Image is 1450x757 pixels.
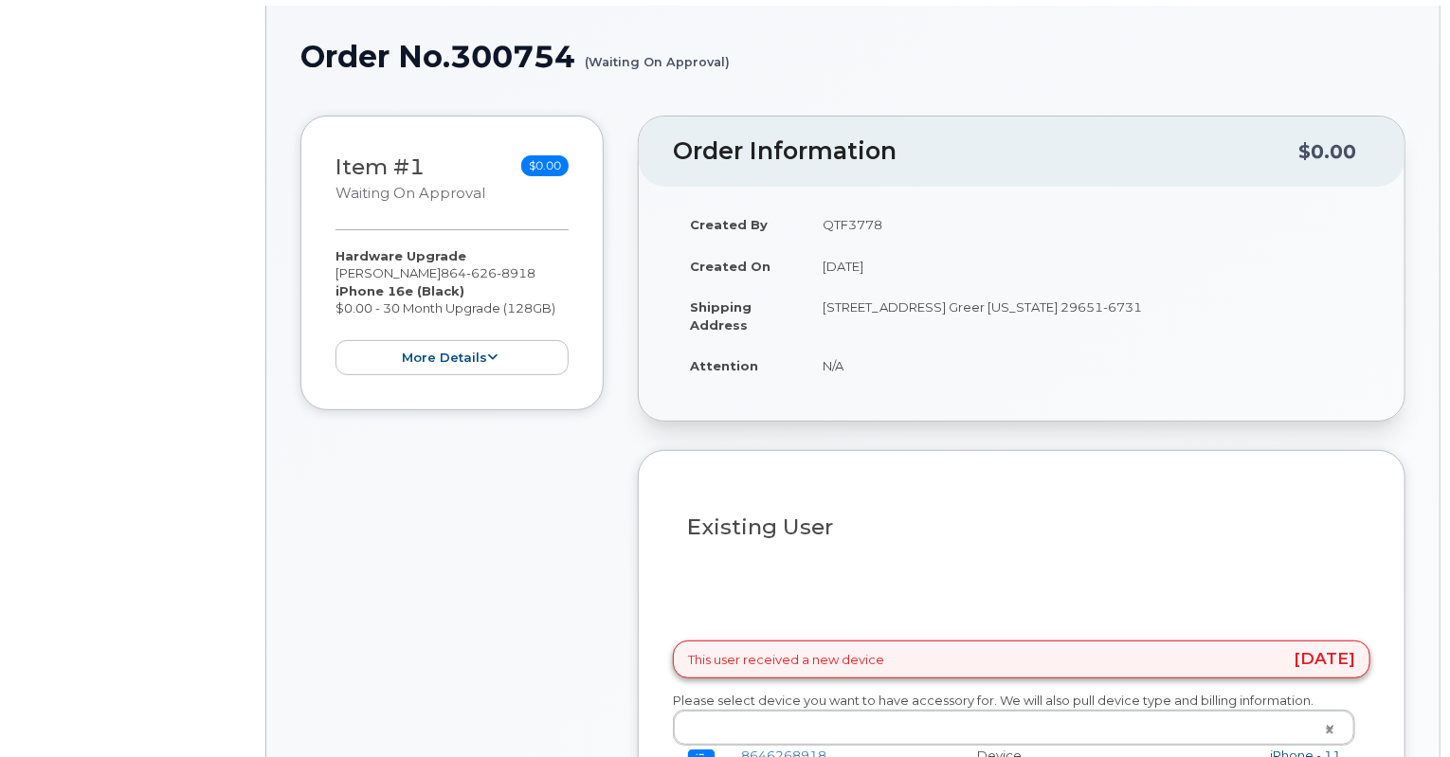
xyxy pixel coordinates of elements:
[585,40,730,69] small: (Waiting On Approval)
[690,299,752,333] strong: Shipping Address
[335,247,569,375] div: [PERSON_NAME] $0.00 - 30 Month Upgrade (128GB)
[300,40,1405,73] h1: Order No.300754
[806,204,1370,245] td: QTF3778
[335,248,466,263] strong: Hardware Upgrade
[497,265,535,280] span: 8918
[1298,134,1356,170] div: $0.00
[673,138,1298,165] h2: Order Information
[335,155,485,204] h3: Item #1
[441,265,535,280] span: 864
[806,245,1370,287] td: [DATE]
[690,217,768,232] strong: Created By
[690,358,758,373] strong: Attention
[1294,651,1355,667] span: [DATE]
[690,259,770,274] strong: Created On
[335,185,485,202] small: Waiting On Approval
[521,155,569,176] span: $0.00
[806,345,1370,387] td: N/A
[687,515,1356,539] h3: Existing User
[673,692,1370,746] div: Please select device you want to have accessory for. We will also pull device type and billing in...
[466,265,497,280] span: 626
[335,283,464,298] strong: iPhone 16e (Black)
[673,640,1370,678] div: This user received a new device
[335,340,569,375] button: more details
[806,286,1370,345] td: [STREET_ADDRESS] Greer [US_STATE] 29651-6731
